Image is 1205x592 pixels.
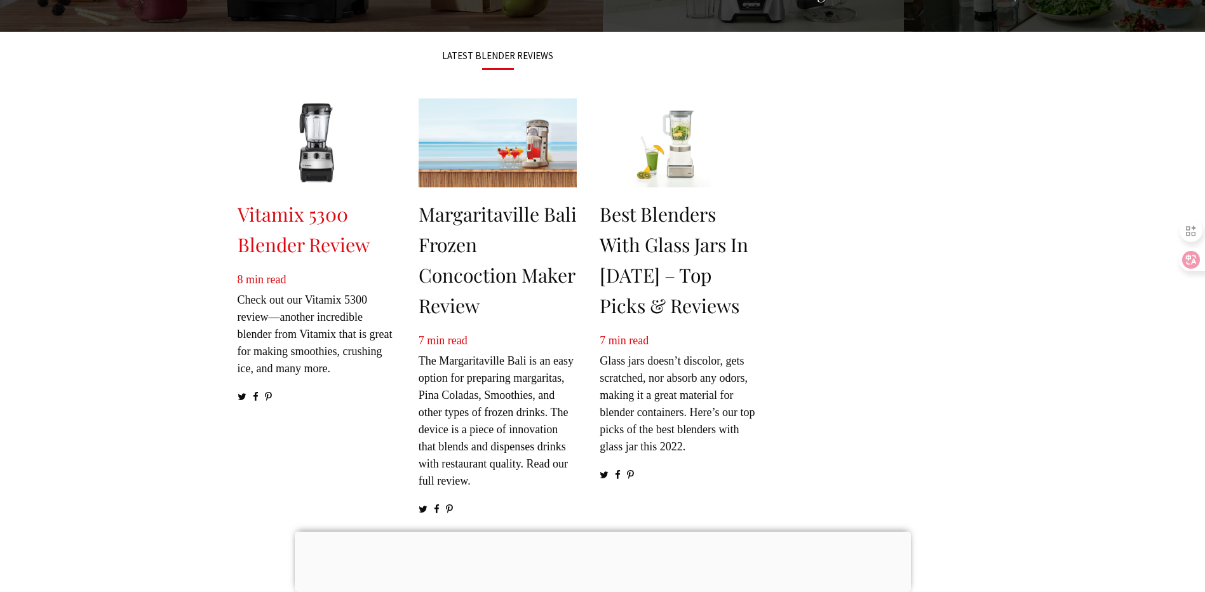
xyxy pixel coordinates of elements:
[238,273,243,286] span: 8
[793,51,965,432] iframe: Advertisement
[419,334,424,347] span: 7
[419,98,577,187] img: Margaritaville Bali Frozen Concoction Maker Review
[600,334,605,347] span: 7
[295,532,911,589] iframe: Advertisement
[238,98,396,187] img: Vitamix 5300 Blender Review
[419,201,577,318] a: Margaritaville Bali Frozen Concoction Maker Review
[904,17,1205,29] a: Best Countertop Blenders Under $100 of 2022
[246,273,286,286] span: min read
[238,201,370,257] a: Vitamix 5300 Blender Review
[238,51,758,60] h3: LATEST BLENDER REVIEWS
[600,98,758,187] img: Best Blenders With Glass Jars In 2022 – Top Picks & Reviews
[609,334,649,347] span: min read
[238,271,396,377] p: Check out our Vitamix 5300 review—another incredible blender from Vitamix that is great for makin...
[600,332,758,455] p: Glass jars doesn’t discolor, gets scratched, nor absorb any odors, making it a great material for...
[603,17,904,29] a: Best Oster Blenders in the Market: Blenders for Low Budget
[600,201,748,318] a: Best Blenders With Glass Jars In [DATE] – Top Picks & Reviews
[419,332,577,490] p: The Margaritaville Bali is an easy option for preparing margaritas, Pina Coladas, Smoothies, and ...
[427,334,467,347] span: min read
